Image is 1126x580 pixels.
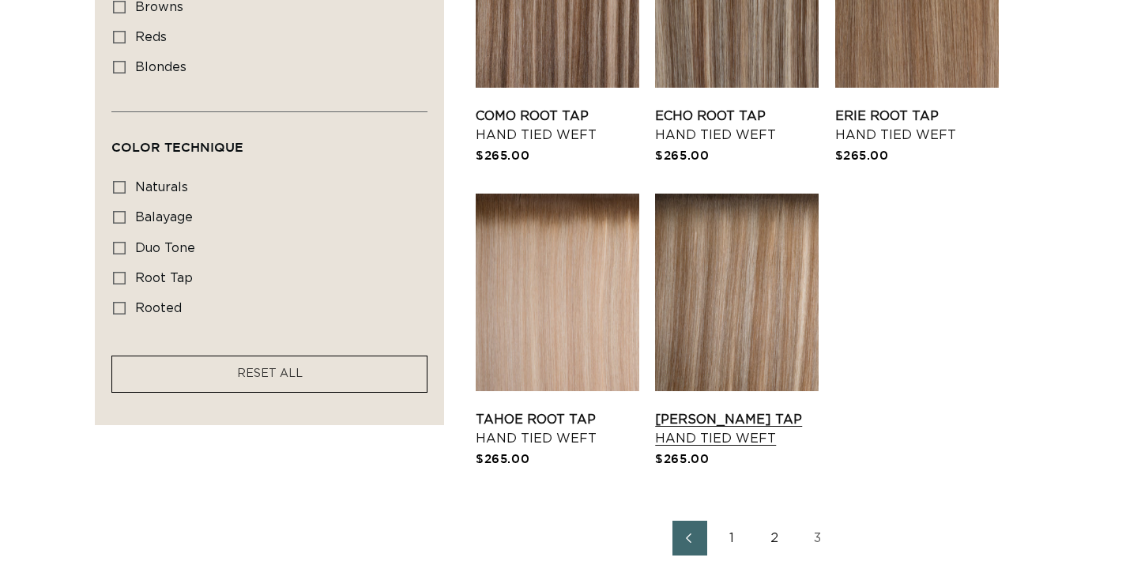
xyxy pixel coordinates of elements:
[476,410,639,448] a: Tahoe Root Tap Hand Tied Weft
[135,272,193,284] span: root tap
[111,112,427,169] summary: Color Technique (0 selected)
[715,521,750,556] a: Page 1
[476,521,1031,556] nav: Pagination
[476,107,639,145] a: Como Root Tap Hand Tied Weft
[135,211,193,224] span: balayage
[655,410,819,448] a: [PERSON_NAME] Tap Hand Tied Weft
[672,521,707,556] a: Previous page
[655,107,819,145] a: Echo Root Tap Hand Tied Weft
[237,368,303,379] span: RESET ALL
[758,521,793,556] a: Page 2
[135,242,195,254] span: duo tone
[135,181,188,194] span: naturals
[835,107,999,145] a: Erie Root Tap Hand Tied Weft
[135,302,182,314] span: rooted
[135,61,186,73] span: blondes
[800,521,835,556] a: Page 3
[111,140,243,154] span: Color Technique
[135,1,183,13] span: browns
[135,31,167,43] span: reds
[237,364,303,384] a: RESET ALL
